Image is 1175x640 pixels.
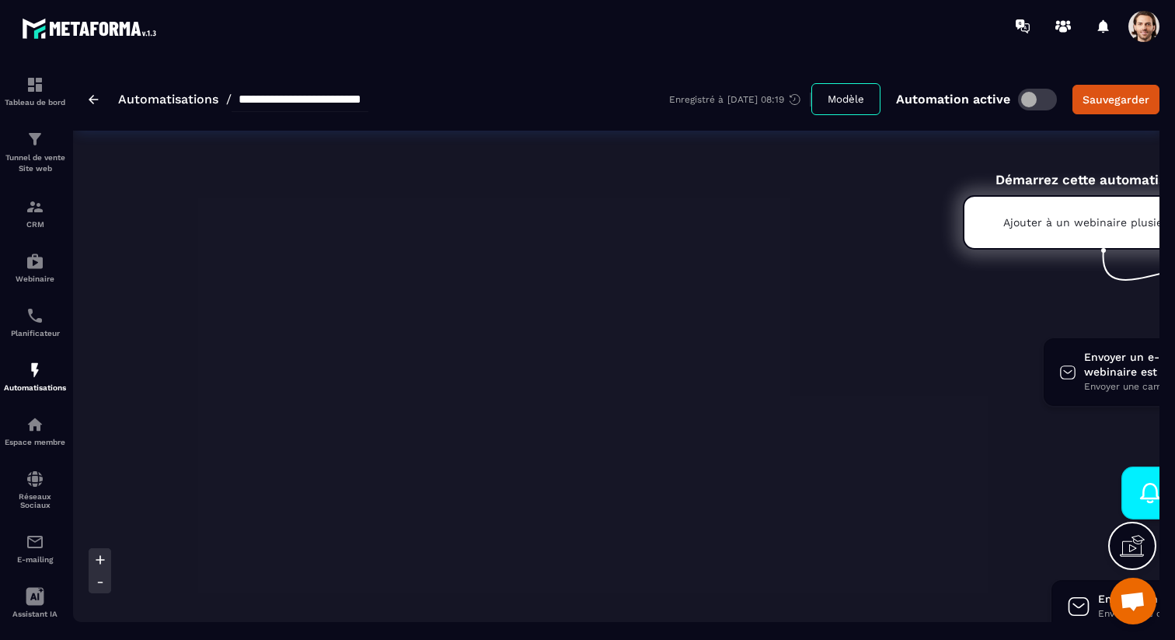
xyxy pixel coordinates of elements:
[811,83,880,115] button: Modèle
[727,94,784,105] p: [DATE] 08:19
[669,93,811,107] div: Enregistré à
[4,575,66,630] a: Assistant IA
[4,64,66,118] a: formationformationTableau de bord
[26,361,44,379] img: automations
[1072,85,1159,114] button: Sauvegarder
[1083,92,1149,107] div: Sauvegarder
[26,198,44,216] img: formation
[89,95,99,104] img: arrow
[4,610,66,618] p: Assistant IA
[4,118,66,186] a: formationformationTunnel de vente Site web
[4,349,66,404] a: automationsautomationsAutomatisations
[4,152,66,174] p: Tunnel de vente Site web
[896,92,1010,107] p: Automation active
[1110,578,1156,624] div: Ouvrir le chat
[118,92,218,107] a: Automatisations
[26,130,44,149] img: formation
[26,306,44,325] img: scheduler
[226,92,232,107] span: /
[4,186,66,240] a: formationformationCRM
[26,252,44,271] img: automations
[4,220,66,229] p: CRM
[4,275,66,283] p: Webinaire
[22,14,162,43] img: logo
[4,240,66,295] a: automationsautomationsWebinaire
[4,438,66,446] p: Espace membre
[4,521,66,575] a: emailemailE-mailing
[4,329,66,337] p: Planificateur
[26,415,44,434] img: automations
[26,533,44,551] img: email
[4,458,66,521] a: social-networksocial-networkRéseaux Sociaux
[26,75,44,94] img: formation
[4,98,66,107] p: Tableau de bord
[26,470,44,488] img: social-network
[4,492,66,509] p: Réseaux Sociaux
[4,295,66,349] a: schedulerschedulerPlanificateur
[4,383,66,392] p: Automatisations
[4,404,66,458] a: automationsautomationsEspace membre
[4,555,66,564] p: E-mailing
